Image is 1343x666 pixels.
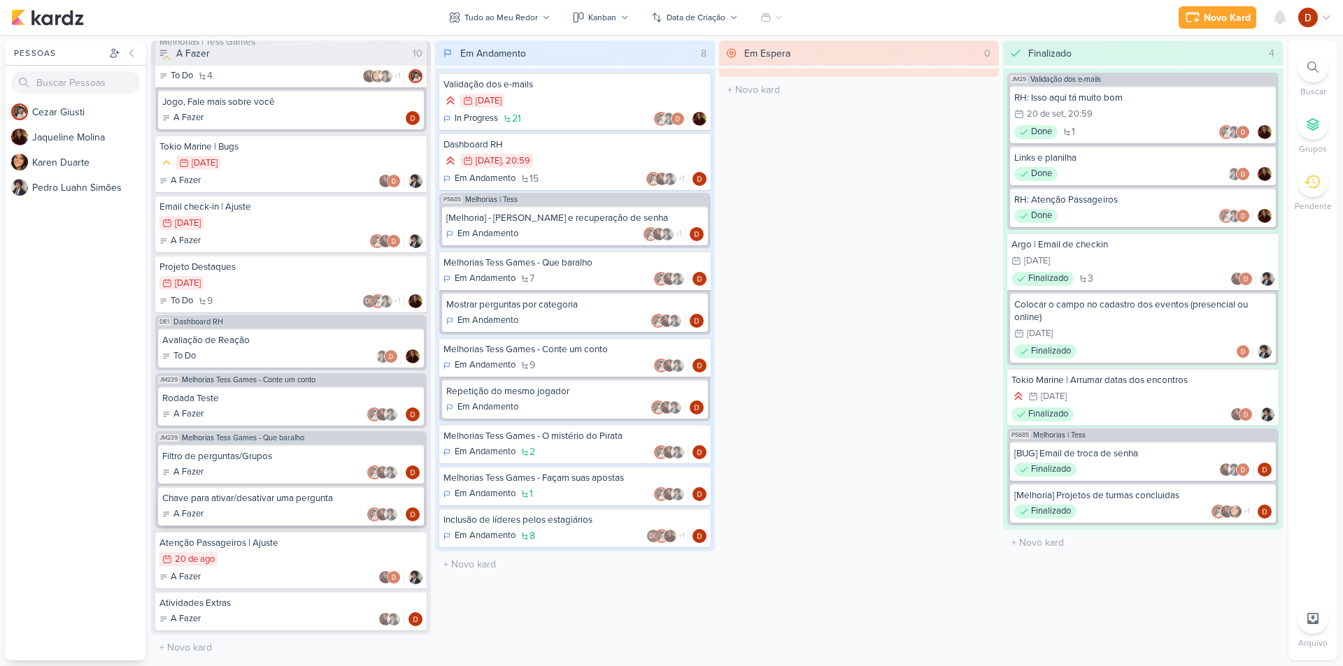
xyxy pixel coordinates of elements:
img: Karen Duarte [11,154,28,171]
div: [DATE] [192,159,218,168]
div: Responsável: Cezar Giusti [408,69,422,83]
div: To Do [159,69,193,83]
img: Jaqueline Molina [1258,125,1272,139]
img: Jaqueline Molina [660,400,674,414]
img: Pedro Luahn Simões [1260,272,1274,286]
div: Responsável: Davi Elias Teixeira [1258,463,1272,477]
span: JM29 [1010,75,1028,83]
div: Colaboradores: Jaqueline Molina, Karen Duarte, Pedro Luahn Simões, Davi Elias Teixeira [362,69,404,83]
img: Cezar Giusti [370,234,384,248]
div: Colaboradores: Cezar Giusti, Jaqueline Molina, Pedro Luahn Simões [651,400,685,414]
img: Jaqueline Molina [1258,209,1272,223]
div: [DATE] [476,157,502,166]
span: Melhorias Tess Games - Conte um conto [182,376,315,384]
div: Avaliação de Reação [162,334,420,347]
div: Argo | Email de checkin [1011,238,1274,251]
img: Jaqueline Molina [376,507,390,521]
img: Pedro Luahn Simões [671,445,685,459]
span: +1 [393,71,401,82]
img: Jaqueline Molina [662,359,676,372]
div: Done [1014,209,1058,223]
div: 10 [407,46,428,61]
div: Email check-in | Ajuste [159,201,422,213]
div: Colaboradores: Cezar Giusti, Jaqueline Molina, Pedro Luahn Simões, Davi Elias Teixeira [646,172,688,186]
img: Cezar Giusti [646,172,660,186]
span: 15 [530,174,539,184]
div: Colaboradores: Cezar Giusti, Jaqueline Molina, Davi Elias Teixeira [370,234,404,248]
div: 4 [1263,46,1280,61]
span: Melhorias Tess Games - Que baralho [182,434,304,442]
div: Em Andamento [460,46,526,61]
img: Jaqueline Molina [692,112,706,126]
img: Davi Elias Teixeira [1258,463,1272,477]
div: Colaboradores: Jaqueline Molina, Davi Elias Teixeira [1230,407,1256,421]
img: Pedro Luahn Simões [1228,167,1242,181]
input: + Novo kard [1006,533,1280,553]
div: 8 [695,46,712,61]
span: DE1 [158,318,171,326]
img: Cezar Giusti [654,445,668,459]
img: Jaqueline Molina [660,314,674,328]
p: Em Andamento [455,445,516,459]
div: Em Andamento [443,487,516,501]
div: Colaboradores: Pedro Luahn Simões, Davi Elias Teixeira [1228,167,1253,181]
img: Davi Elias Teixeira [1236,463,1250,477]
span: +1 [1242,506,1250,517]
img: Pedro Luahn Simões [668,314,682,328]
div: Responsável: Davi Elias Teixeira [690,400,704,414]
span: PS685 [442,196,462,203]
img: Cezar Giusti [651,400,665,414]
div: Colaboradores: Cezar Giusti, Jaqueline Molina, Pedro Luahn Simões [654,487,688,501]
img: Jaqueline Molina [1230,407,1244,421]
img: Pedro Luahn Simões [671,272,685,286]
div: Responsável: Pedro Luahn Simões [408,234,422,248]
div: [DATE] [1041,392,1067,401]
p: Done [1031,209,1052,223]
div: A Fazer [176,46,210,61]
img: Pedro Luahn Simões [11,179,28,196]
input: + Novo kard [154,637,428,658]
div: [BUG] Email de troca de senha [1014,447,1272,460]
div: Colaboradores: Jaqueline Molina, Davi Elias Teixeira [378,174,404,188]
div: Responsável: Davi Elias Teixeira [692,172,706,186]
div: Inclusão de líderes pelos estagiários [443,514,706,526]
div: Responsável: Davi Elias Teixeira [1258,505,1272,519]
span: 1 [1072,127,1075,137]
div: Pessoas [11,47,106,59]
img: Pedro Luahn Simões [384,507,398,521]
div: Colaboradores: Cezar Giusti, Jaqueline Molina, Pedro Luahn Simões [367,507,402,521]
div: Colaboradores: Cezar Giusti, Jaqueline Molina, Pedro Luahn Simões [654,272,688,286]
div: Projeto Destaques [159,261,422,273]
img: Davi Elias Teixeira [671,112,685,126]
div: Melhorias Tess Games - O mistério do Pirata [443,430,706,442]
p: Em Andamento [455,487,516,501]
div: Responsável: Jaqueline Molina [1258,125,1272,139]
p: Finalizado [1028,272,1068,286]
span: 21 [512,114,521,124]
img: Davi Elias Teixeira [1239,407,1253,421]
div: Em Andamento [443,272,516,286]
div: RH: Atenção Passageiros [1014,194,1272,206]
div: Responsável: Pedro Luahn Simões [1260,407,1274,421]
span: 7 [530,274,534,284]
div: P e d r o L u a h n S i m õ e s [32,180,145,195]
div: Colaboradores: Jaqueline Molina, Pedro Luahn Simões, Davi Elias Teixeira [1219,463,1253,477]
img: Davi Elias Teixeira [692,172,706,186]
div: 0 [979,46,996,61]
img: Jaqueline Molina [662,272,676,286]
span: Melhorias | Tess [1033,431,1086,439]
img: Jaqueline Molina [362,69,376,83]
img: Pedro Luahn Simões [379,294,393,308]
img: Jaqueline Molina [1258,167,1272,181]
img: Davi Elias Teixeira [692,487,706,501]
img: Jaqueline Molina [376,465,390,479]
div: [DATE] [1024,256,1050,266]
img: Jaqueline Molina [662,445,676,459]
img: Pedro Luahn Simões [660,227,674,241]
img: Cezar Giusti [408,69,422,83]
div: Colaboradores: Cezar Giusti, Jaqueline Molina, Pedro Luahn Simões [651,314,685,328]
img: Jaqueline Molina [1220,505,1234,519]
p: A Fazer [173,111,204,125]
div: Filtro de perguntas/Grupos [162,450,420,463]
img: Pedro Luahn Simões [1228,463,1242,477]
